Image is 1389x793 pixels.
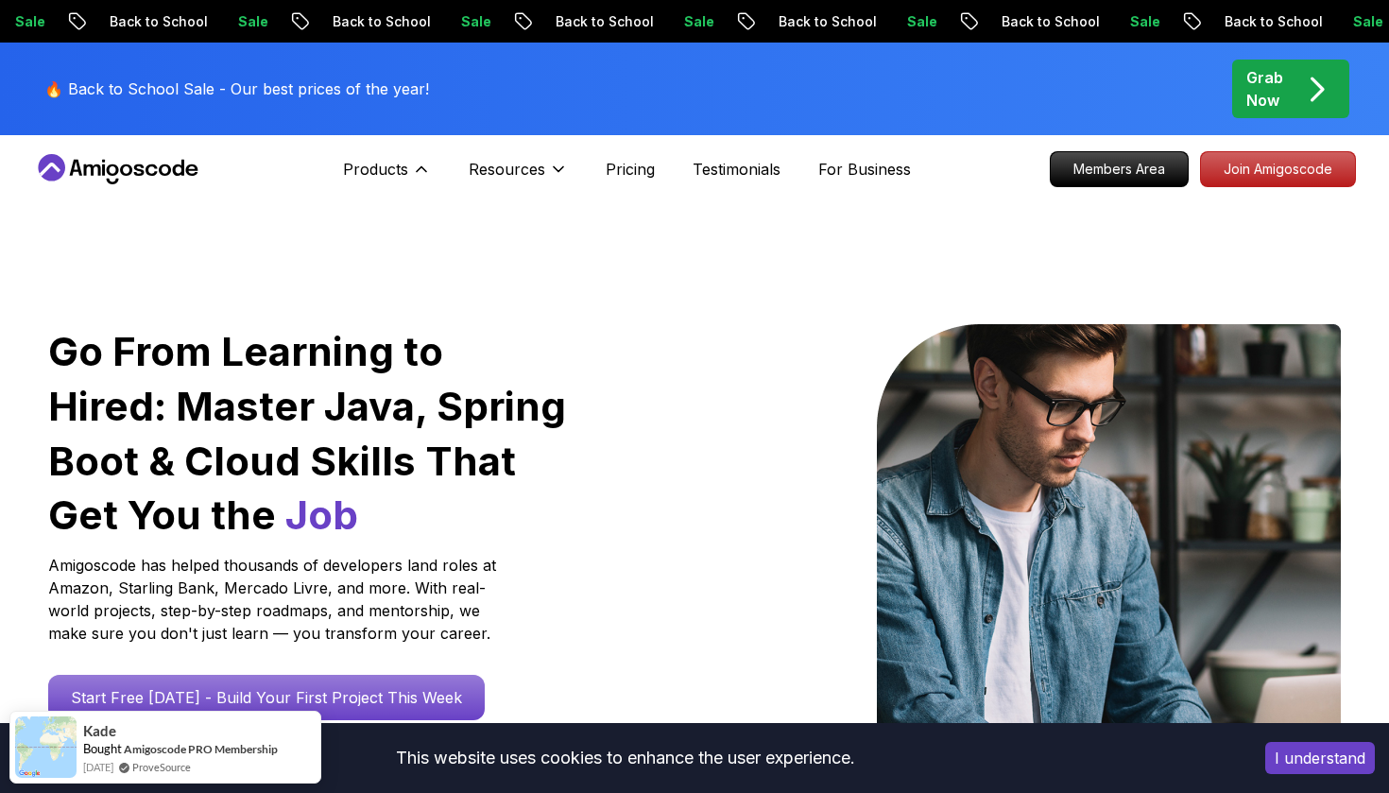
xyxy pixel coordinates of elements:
[132,759,191,775] a: ProveSource
[693,158,780,181] a: Testimonials
[83,723,116,739] span: Kade
[15,716,77,778] img: provesource social proof notification image
[295,12,423,31] p: Back to School
[606,158,655,181] a: Pricing
[83,741,122,756] span: Bought
[124,741,278,757] a: Amigoscode PRO Membership
[646,12,707,31] p: Sale
[48,675,485,720] a: Start Free [DATE] - Build Your First Project This Week
[423,12,484,31] p: Sale
[72,12,200,31] p: Back to School
[964,12,1092,31] p: Back to School
[1315,12,1376,31] p: Sale
[869,12,930,31] p: Sale
[741,12,869,31] p: Back to School
[1265,742,1375,774] button: Accept cookies
[469,158,568,196] button: Resources
[343,158,431,196] button: Products
[518,12,646,31] p: Back to School
[14,737,1237,779] div: This website uses cookies to enhance the user experience.
[44,78,429,100] p: 🔥 Back to School Sale - Our best prices of the year!
[1246,66,1283,112] p: Grab Now
[83,759,113,775] span: [DATE]
[818,158,911,181] a: For Business
[48,554,502,645] p: Amigoscode has helped thousands of developers land roles at Amazon, Starling Bank, Mercado Livre,...
[343,158,408,181] p: Products
[1051,152,1188,186] p: Members Area
[1092,12,1153,31] p: Sale
[1050,151,1189,187] a: Members Area
[469,158,545,181] p: Resources
[200,12,261,31] p: Sale
[1201,152,1355,186] p: Join Amigoscode
[1200,151,1356,187] a: Join Amigoscode
[1187,12,1315,31] p: Back to School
